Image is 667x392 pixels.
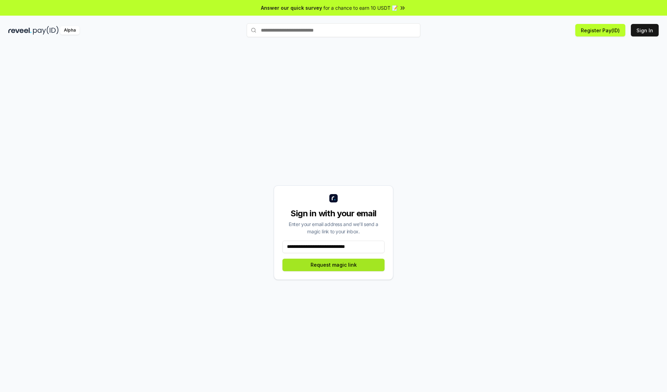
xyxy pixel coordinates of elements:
span: for a chance to earn 10 USDT 📝 [323,4,398,11]
div: Sign in with your email [282,208,385,219]
button: Request magic link [282,259,385,271]
div: Alpha [60,26,80,35]
img: logo_small [329,194,338,202]
button: Register Pay(ID) [575,24,625,36]
span: Answer our quick survey [261,4,322,11]
button: Sign In [631,24,659,36]
img: reveel_dark [8,26,32,35]
img: pay_id [33,26,59,35]
div: Enter your email address and we’ll send a magic link to your inbox. [282,220,385,235]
